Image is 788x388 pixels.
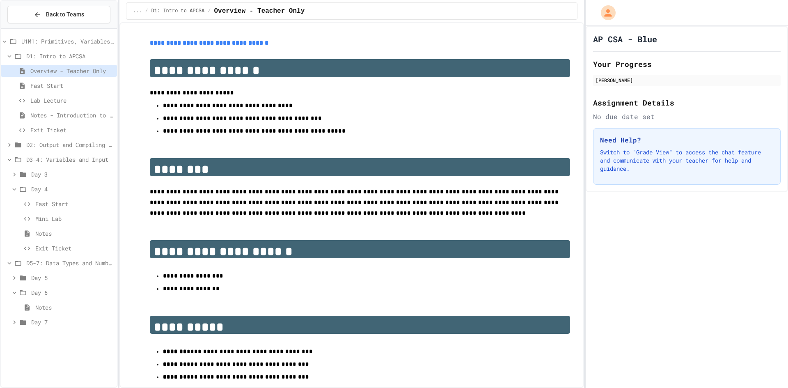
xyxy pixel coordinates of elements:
span: Overview - Teacher Only [30,67,114,75]
span: D1: Intro to APCSA [151,8,205,14]
span: U1M1: Primitives, Variables, Basic I/O [21,37,114,46]
span: Mini Lab [35,214,114,223]
div: [PERSON_NAME] [596,76,778,84]
span: D1: Intro to APCSA [26,52,114,60]
h3: Need Help? [600,135,774,145]
span: Day 6 [31,288,114,297]
h2: Your Progress [593,58,781,70]
span: Day 7 [31,318,114,326]
span: / [145,8,148,14]
span: / [208,8,211,14]
span: Fast Start [30,81,114,90]
span: Exit Ticket [35,244,114,253]
span: D3-4: Variables and Input [26,155,114,164]
span: Overview - Teacher Only [214,6,305,16]
span: D5-7: Data Types and Number Calculations [26,259,114,267]
h2: Assignment Details [593,97,781,108]
span: Day 3 [31,170,114,179]
p: Switch to "Grade View" to access the chat feature and communicate with your teacher for help and ... [600,148,774,173]
span: Lab Lecture [30,96,114,105]
span: Exit Ticket [30,126,114,134]
button: Back to Teams [7,6,110,23]
span: Day 4 [31,185,114,193]
span: Back to Teams [46,10,84,19]
div: No due date set [593,112,781,122]
span: Day 5 [31,273,114,282]
div: My Account [592,3,618,22]
span: Fast Start [35,200,114,208]
h1: AP CSA - Blue [593,33,657,45]
span: Notes [35,303,114,312]
span: Notes [35,229,114,238]
span: D2: Output and Compiling Code [26,140,114,149]
span: Notes - Introduction to Java Programming [30,111,114,119]
span: ... [133,8,142,14]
